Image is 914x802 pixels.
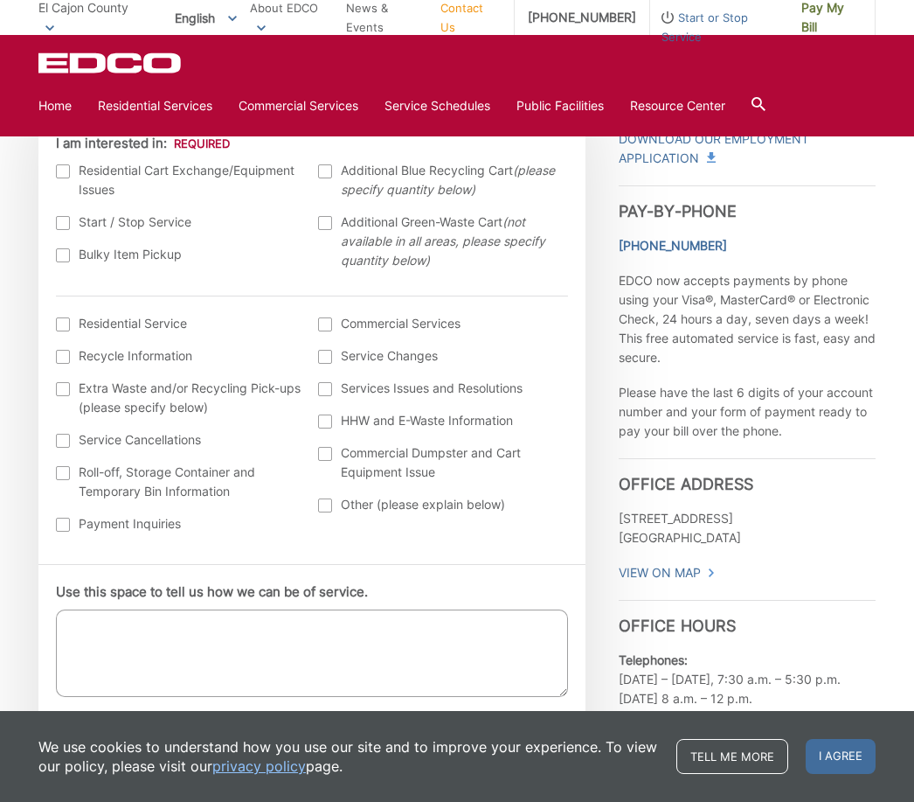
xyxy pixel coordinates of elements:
h3: Pay-by-Phone [619,185,876,221]
a: Download Our Employment Application [619,129,876,168]
h3: Office Address [619,458,876,494]
label: Service Cancellations [56,430,301,450]
a: Commercial Services [239,96,358,115]
label: HHW and E-Waste Information [318,411,564,430]
span: Additional Blue Recycling Cart [341,161,564,199]
p: [DATE] – [DATE], 7:30 a.m. – 5:30 p.m. [DATE] 8 a.m. – 12 p.m. [619,651,876,708]
label: Commercial Services [318,314,564,333]
label: Payment Inquiries [56,514,301,534]
p: Please have the last 6 digits of your account number and your form of payment ready to pay your b... [619,383,876,441]
p: [STREET_ADDRESS] [GEOGRAPHIC_DATA] [619,509,876,547]
label: Recycle Information [56,346,301,366]
label: Other (please explain below) [318,495,564,514]
label: Extra Waste and/or Recycling Pick-ups (please specify below) [56,379,301,417]
a: Residential Services [98,96,212,115]
a: privacy policy [212,757,306,776]
label: Use this space to tell us how we can be of service. [56,584,368,600]
a: EDCD logo. Return to the homepage. [38,52,183,73]
label: Roll-off, Storage Container and Temporary Bin Information [56,463,301,501]
label: Commercial Dumpster and Cart Equipment Issue [318,443,564,482]
label: I am interested in: [56,136,230,151]
a: Service Schedules [384,96,490,115]
span: Additional Green-Waste Cart [341,213,564,270]
label: Service Changes [318,346,564,366]
label: Bulky Item Pickup [56,245,301,264]
a: Tell me more [676,739,788,774]
a: Resource Center [630,96,725,115]
a: View On Map [619,563,716,582]
a: Home [38,96,72,115]
label: Residential Service [56,314,301,333]
a: Public Facilities [516,96,604,115]
b: Telephones: [619,652,688,667]
label: Start / Stop Service [56,213,301,232]
em: (not available in all areas, please specify quantity below) [341,214,545,268]
span: I agree [806,739,876,774]
p: EDCO now accepts payments by phone using your Visa®, MasterCard® or Electronic Check, 24 hours a ... [619,271,876,367]
p: We use cookies to understand how you use our site and to improve your experience. To view our pol... [38,737,659,776]
a: [PHONE_NUMBER] [619,236,727,255]
label: Residential Cart Exchange/Equipment Issues [56,161,301,199]
span: English [162,3,250,32]
label: Services Issues and Resolutions [318,379,564,398]
h3: Office Hours [619,600,876,636]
